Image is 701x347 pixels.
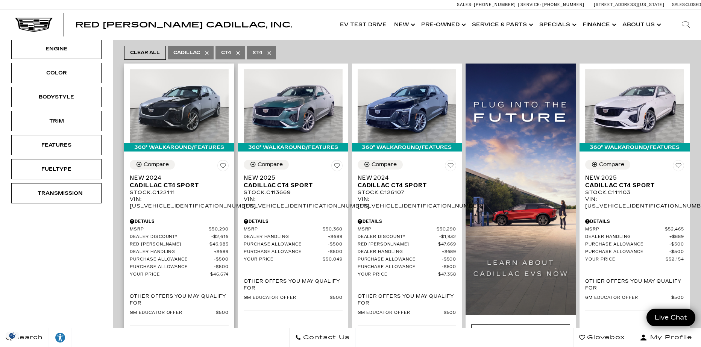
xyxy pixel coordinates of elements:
span: $689 [442,249,457,255]
img: Cadillac Dark Logo with Cadillac White Text [15,18,53,32]
span: Search [12,332,43,343]
span: $689 [214,249,229,255]
span: $50,049 [323,257,343,262]
p: Other Offers You May Qualify For [244,278,343,291]
a: Service & Parts [468,10,536,40]
div: VIN: [US_VEHICLE_IDENTIFICATION_NUMBER] [358,196,457,209]
div: Compare [372,161,397,168]
span: $50,290 [209,227,229,232]
a: GM Educator Offer $500 [358,310,457,316]
span: $46,985 [209,242,229,247]
a: Purchase Allowance $500 [358,257,457,262]
span: Cadillac CT4 Sport [130,182,223,189]
a: Your Price $50,049 [244,257,343,262]
div: Stock : C122111 [130,189,229,196]
div: Stock : C113669 [244,189,343,196]
a: Your Price $52,154 [585,257,684,262]
span: Purchase Allowance [244,249,328,255]
span: $500 [328,242,343,247]
a: Red [PERSON_NAME] $47,669 [358,242,457,247]
li: Mileage: 12 [585,326,684,336]
a: Purchase Allowance $500 [585,249,684,255]
span: $46,674 [210,272,229,277]
div: Engine [38,45,75,53]
span: Dealer Discount* [130,234,211,240]
div: VIN: [US_VEHICLE_IDENTIFICATION_NUMBER] [130,196,229,209]
div: Features [38,141,75,149]
button: Open user profile menu [631,328,701,347]
a: Dealer Discount* $1,932 [358,234,457,240]
span: $2,616 [211,234,229,240]
div: Learn More [471,324,570,345]
div: TrimTrim [11,111,102,131]
span: CT4 [221,48,231,58]
span: Sales: [672,2,686,7]
span: Dealer Handling [585,234,669,240]
span: GM Educator Offer [244,295,330,301]
a: New 2025Cadillac CT4 Sport [585,174,684,189]
button: Compare Vehicle [130,160,175,170]
span: New 2024 [130,174,223,182]
a: Purchase Allowance $500 [244,249,343,255]
a: Service: [PHONE_NUMBER] [518,3,586,7]
div: Compare [258,161,283,168]
a: Dealer Discount* $2,616 [130,234,229,240]
img: 2025 Cadillac CT4 Sport [244,69,343,143]
li: Mileage: 31 [244,326,343,336]
span: $500 [214,264,229,270]
p: Other Offers You May Qualify For [130,293,229,306]
button: Compare Vehicle [358,160,403,170]
span: Purchase Allowance [130,257,214,262]
span: $52,154 [666,257,684,262]
a: Live Chat [646,309,695,326]
div: Stock : C126107 [358,189,457,196]
span: Purchase Allowance [358,264,442,270]
span: $500 [214,257,229,262]
button: Compare Vehicle [585,160,630,170]
div: Bodystyle [38,93,75,101]
div: Fueltype [38,165,75,173]
span: Your Price [358,272,438,277]
span: [PHONE_NUMBER] [542,2,584,7]
a: Dealer Handling $689 [358,249,457,255]
div: FueltypeFueltype [11,159,102,179]
div: 360° WalkAround/Features [352,143,462,152]
span: Live Chat [651,313,691,322]
span: Purchase Allowance [585,249,669,255]
span: Purchase Allowance [130,264,214,270]
span: Cadillac CT4 Sport [244,182,337,189]
a: Specials [536,10,579,40]
span: Your Price [244,257,323,262]
a: Purchase Allowance $500 [358,264,457,270]
span: Glovebox [585,332,625,343]
span: $689 [328,234,343,240]
div: ColorColor [11,63,102,83]
a: Dealer Handling $689 [130,249,229,255]
section: Click to Open Cookie Consent Modal [4,332,21,339]
span: Your Price [130,272,210,277]
div: FeaturesFeatures [11,135,102,155]
button: Save Vehicle [673,160,684,174]
a: Purchase Allowance $500 [585,242,684,247]
a: Glovebox [573,328,631,347]
a: About Us [619,10,663,40]
p: Other Offers You May Qualify For [585,278,684,291]
a: GM Educator Offer $500 [585,295,684,301]
a: EV Test Drive [336,10,390,40]
span: New 2025 [244,174,337,182]
span: $500 [669,249,684,255]
img: 2025 Cadillac CT4 Sport [585,69,684,143]
span: $50,290 [437,227,457,232]
button: Compare Vehicle [244,160,289,170]
div: Transmission [38,189,75,197]
a: Purchase Allowance $500 [130,257,229,262]
span: Contact Us [301,332,350,343]
span: Purchase Allowance [585,242,669,247]
span: $52,465 [665,227,684,232]
div: Pricing Details - New 2024 Cadillac CT4 Sport [130,218,229,225]
a: MSRP $52,465 [585,227,684,232]
span: Closed [686,2,701,7]
span: [PHONE_NUMBER] [474,2,516,7]
span: $50,360 [323,227,343,232]
span: Dealer Handling [130,249,214,255]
